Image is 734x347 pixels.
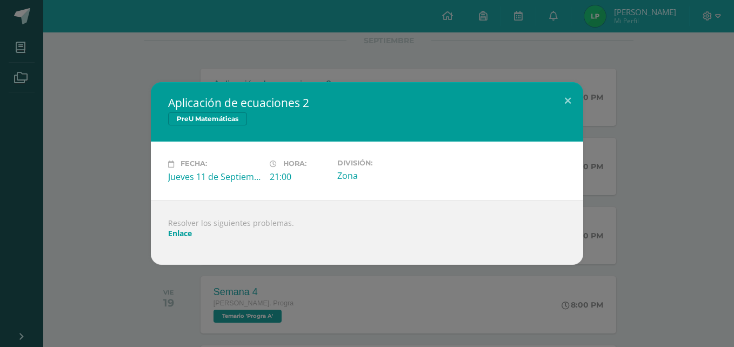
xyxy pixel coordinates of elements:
div: Jueves 11 de Septiembre [168,171,261,183]
div: Zona [337,170,430,182]
button: Close (Esc) [552,82,583,119]
div: 21:00 [270,171,329,183]
span: PreU Matemáticas [168,112,247,125]
span: Fecha: [181,160,207,168]
label: División: [337,159,430,167]
div: Resolver los siguientes problemas. [151,200,583,265]
h2: Aplicación de ecuaciones 2 [168,95,566,110]
span: Hora: [283,160,306,168]
a: Enlace [168,228,192,238]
